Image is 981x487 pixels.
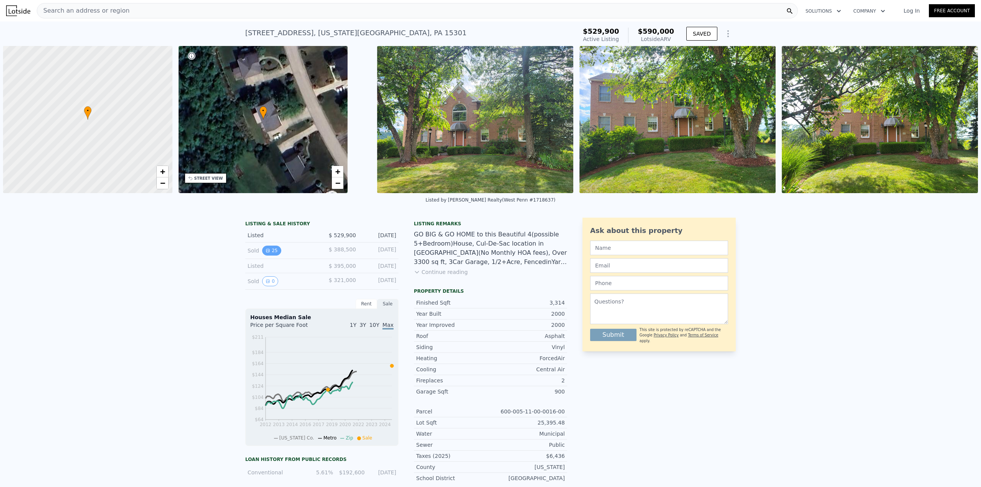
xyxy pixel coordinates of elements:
div: Listed by [PERSON_NAME] Realty (West Penn #1718637) [426,197,556,203]
input: Phone [590,276,728,290]
div: Water [416,430,490,438]
div: [DATE] [369,469,396,476]
tspan: 2023 [366,422,378,427]
div: Municipal [490,430,565,438]
span: − [335,178,340,188]
div: Property details [414,288,567,294]
div: 2 [490,377,565,384]
button: Solutions [799,4,847,18]
span: 10Y [369,322,379,328]
div: [GEOGRAPHIC_DATA] [490,474,565,482]
div: Finished Sqft [416,299,490,307]
div: 5.61% [306,469,333,476]
div: [US_STATE] [490,463,565,471]
div: This site is protected by reCAPTCHA and the Google and apply. [640,327,728,344]
span: + [335,167,340,176]
div: 3,314 [490,299,565,307]
div: Heating [416,354,490,362]
tspan: $84 [255,406,264,411]
tspan: 2012 [260,422,272,427]
span: Zip [346,435,353,441]
div: • [84,106,92,120]
div: [STREET_ADDRESS] , [US_STATE][GEOGRAPHIC_DATA] , PA 15301 [245,28,467,38]
button: View historical data [262,246,281,256]
a: Terms of Service [688,333,718,337]
tspan: $211 [252,335,264,340]
div: Lot Sqft [416,419,490,426]
tspan: 2013 [273,422,285,427]
div: ForcedAir [490,354,565,362]
a: Zoom in [332,166,343,177]
div: Sewer [416,441,490,449]
div: Fireplaces [416,377,490,384]
a: Zoom in [157,166,168,177]
div: STREET VIEW [194,175,223,181]
span: − [160,178,165,188]
div: [DATE] [362,276,396,286]
tspan: $124 [252,384,264,389]
span: $529,900 [583,27,619,35]
button: Show Options [720,26,736,41]
img: Lotside [6,5,30,16]
button: Submit [590,329,637,341]
div: 2000 [490,321,565,329]
div: 25,395.48 [490,419,565,426]
div: Lotside ARV [638,35,674,43]
tspan: $144 [252,372,264,377]
img: Sale: 167603800 Parcel: 95270704 [579,46,776,193]
span: $ 388,500 [329,246,356,253]
div: Taxes (2025) [416,452,490,460]
div: [DATE] [362,231,396,239]
div: Conventional [248,469,302,476]
div: $192,600 [338,469,364,476]
span: [US_STATE] Co. [279,435,314,441]
a: Zoom out [332,177,343,189]
button: Company [847,4,891,18]
div: • [259,106,267,120]
div: Siding [416,343,490,351]
div: Sale [377,299,399,309]
span: Max [382,322,394,330]
div: Garage Sqft [416,388,490,395]
div: County [416,463,490,471]
tspan: 2020 [340,422,351,427]
div: Listing remarks [414,221,567,227]
a: Log In [894,7,929,15]
button: SAVED [686,27,717,41]
div: School District [416,474,490,482]
span: $ 529,900 [329,232,356,238]
span: • [259,107,267,114]
div: Vinyl [490,343,565,351]
div: Houses Median Sale [250,313,394,321]
tspan: $164 [252,361,264,366]
div: 900 [490,388,565,395]
div: Year Built [416,310,490,318]
div: Central Air [490,366,565,373]
img: Sale: 167603800 Parcel: 95270704 [377,46,573,193]
div: [DATE] [362,246,396,256]
span: 1Y [350,322,356,328]
div: Listed [248,231,316,239]
div: $6,436 [490,452,565,460]
span: Sale [363,435,372,441]
span: Metro [323,435,336,441]
tspan: 2017 [313,422,325,427]
div: Cooling [416,366,490,373]
div: Rent [356,299,377,309]
span: $590,000 [638,27,674,35]
div: Year Improved [416,321,490,329]
button: Continue reading [414,268,468,276]
span: + [160,167,165,176]
div: Price per Square Foot [250,321,322,333]
a: Privacy Policy [654,333,679,337]
tspan: $64 [255,417,264,423]
tspan: $104 [252,395,264,400]
tspan: 2016 [300,422,312,427]
span: $ 321,000 [329,277,356,283]
div: Asphalt [490,332,565,340]
span: $ 395,000 [329,263,356,269]
div: 2000 [490,310,565,318]
input: Email [590,258,728,273]
div: Sold [248,246,316,256]
a: Zoom out [157,177,168,189]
